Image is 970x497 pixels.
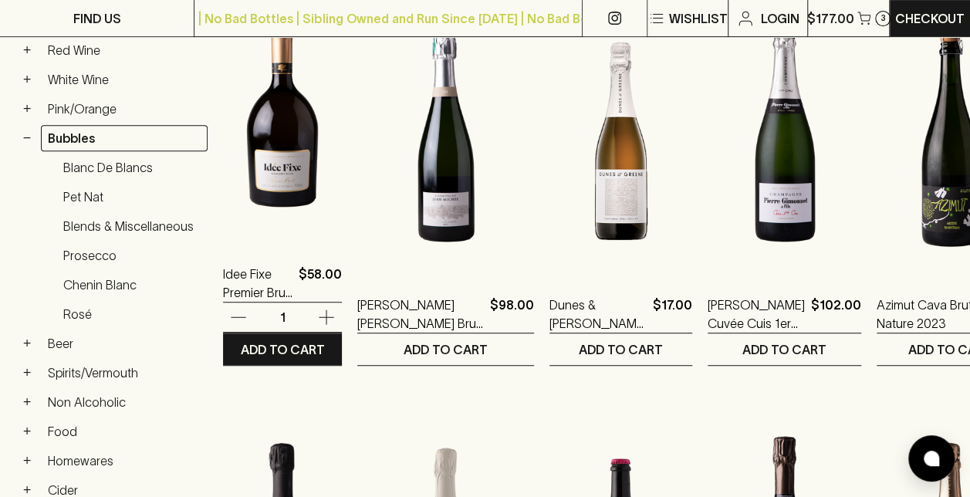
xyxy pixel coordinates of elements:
img: Jean Michel Carte Blanche Brut NV [357,2,534,272]
img: Pierre Gimonnet Cuvée Cuis 1er Blanc de Blanc NV [708,2,861,272]
p: ADD TO CART [742,340,826,359]
p: FIND US [73,9,121,28]
p: $98.00 [490,296,534,333]
button: + [19,42,35,58]
a: Bubbles [41,125,208,151]
p: $58.00 [299,265,342,302]
p: Checkout [895,9,965,28]
p: 1 [264,309,301,326]
a: Non Alcoholic [41,389,208,415]
button: ADD TO CART [708,333,861,365]
p: Login [761,9,799,28]
img: Dunes & Greene Chardonnay / Pinot Sparkling NV [549,2,692,272]
button: + [19,394,35,410]
a: Food [41,418,208,445]
button: + [19,101,35,117]
a: [PERSON_NAME] Cuvée Cuis 1er Blanc de Blanc NV [708,296,805,333]
button: ADD TO CART [223,333,342,365]
a: Beer [41,330,208,357]
p: Wishlist [669,9,728,28]
button: ADD TO CART [357,333,534,365]
a: Rosé [56,301,208,327]
p: 3 [880,14,885,22]
p: ADD TO CART [404,340,488,359]
button: + [19,453,35,468]
a: Prosecco [56,242,208,269]
a: Blanc de Blancs [56,154,208,181]
button: − [19,130,35,146]
a: Pink/Orange [41,96,208,122]
button: + [19,72,35,87]
a: Pet Nat [56,184,208,210]
img: bubble-icon [924,451,939,466]
p: ADD TO CART [579,340,663,359]
a: Dunes & [PERSON_NAME] Chardonnay / Pinot Sparkling NV [549,296,647,333]
a: Homewares [41,448,208,474]
button: ADD TO CART [549,333,692,365]
a: [PERSON_NAME] [PERSON_NAME] Brut NV [357,296,484,333]
p: $177.00 [807,9,854,28]
a: Idee Fixe Premier Brut Blanc de Blancs Sparkling 2023 750ml [223,265,292,302]
a: Blends & Miscellaneous [56,213,208,239]
a: Red Wine [41,37,208,63]
p: $102.00 [811,296,861,333]
button: + [19,336,35,351]
p: ADD TO CART [241,340,325,359]
button: + [19,365,35,380]
a: Chenin Blanc [56,272,208,298]
a: Spirits/Vermouth [41,360,208,386]
button: + [19,424,35,439]
p: $17.00 [653,296,692,333]
a: White Wine [41,66,208,93]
